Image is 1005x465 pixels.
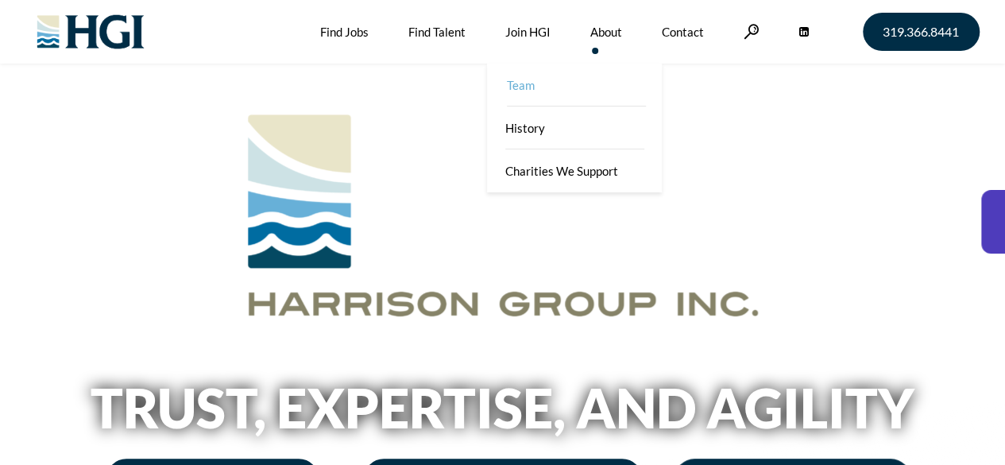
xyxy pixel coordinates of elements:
a: Charities We Support [487,149,662,192]
h2: Trust, Expertise, and Agility [50,381,956,435]
a: History [487,107,662,149]
span: 319.366.8441 [883,25,959,38]
a: 319.366.8441 [863,13,980,51]
a: Team [489,64,663,107]
a: Search [744,24,760,39]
